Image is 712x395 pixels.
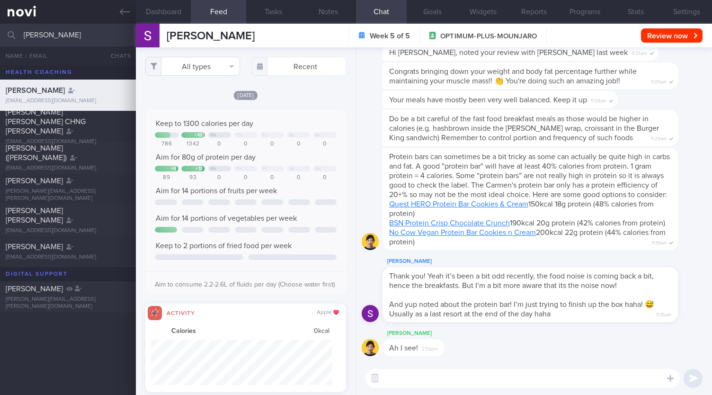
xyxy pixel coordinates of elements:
[6,144,67,162] span: [PERSON_NAME] ([PERSON_NAME])
[6,188,130,202] div: [PERSON_NAME][EMAIL_ADDRESS][PERSON_NAME][DOMAIN_NAME]
[389,49,628,56] span: Hi [PERSON_NAME], noted your review with [PERSON_NAME] last week
[234,141,258,148] div: 0
[6,87,65,94] span: [PERSON_NAME]
[6,108,86,135] span: [PERSON_NAME] [PERSON_NAME] CHNG [PERSON_NAME]
[313,141,337,148] div: 0
[156,187,277,195] span: Aim for 14 portions of fruits per week
[171,166,176,171] div: + 9
[651,76,667,85] span: 11:26am
[6,243,63,251] span: [PERSON_NAME]
[208,174,231,181] div: 0
[314,327,329,336] span: 0 kcal
[167,30,255,42] span: [PERSON_NAME]
[260,141,284,148] div: 0
[287,174,311,181] div: 0
[656,309,671,318] span: 11:35am
[389,68,637,85] span: Congrats bringing down your weight and body fat percentage further while maintaining your muscle ...
[236,133,241,138] div: Th
[315,166,320,171] div: Su
[263,166,267,171] div: Fr
[155,281,335,288] span: Aim to consume 2.2-2.6L of fluids per day (Choose water first)
[287,141,311,148] div: 0
[156,120,253,127] span: Keep to 1300 calories per day
[389,229,666,246] span: 200kcal 22g protein (44% calories from protein)
[6,165,130,172] div: [EMAIL_ADDRESS][DOMAIN_NAME]
[389,229,536,236] a: No Cow Vegan Protein Bar Cookies n Cream
[641,28,703,43] button: Review now
[155,174,178,181] div: 89
[171,327,196,336] strong: Calories
[313,174,337,181] div: 0
[383,256,706,267] div: [PERSON_NAME]
[156,215,297,222] span: Aim for 14 portions of vegetables per week
[389,96,587,104] span: Your meals have mostly been very well balanced. Keep it up
[195,133,203,138] div: + 42
[196,166,203,171] div: + 13
[6,285,63,293] span: [PERSON_NAME]
[6,296,130,310] div: [PERSON_NAME][EMAIL_ADDRESS][PERSON_NAME][DOMAIN_NAME]
[422,343,438,352] span: 2:55pm
[389,200,654,217] span: 150kcal 18g protein (48% calories from protein)
[208,141,231,148] div: 0
[6,177,63,185] span: [PERSON_NAME]
[383,328,473,339] div: [PERSON_NAME]
[289,166,294,171] div: Sa
[234,174,258,181] div: 0
[632,48,647,57] span: 11:25am
[389,153,670,198] span: Protein bars can sometimes be a bit tricky as some can actually be quite high in carbs and fat. A...
[591,95,606,104] span: 11:28am
[370,31,410,41] strong: Week 5 of 5
[155,141,178,148] div: 786
[389,115,659,142] span: Do be a bit careful of the fast food breakfast meals as those would be higher in calories (e.g. h...
[651,237,667,246] span: 11:30am
[389,301,654,318] span: And yup noted about the protein bar! I’m just trying to finish up the box haha! 😅 Usually as a la...
[440,32,537,41] span: OPTIMUM-PLUS-MOUNJARO
[263,133,267,138] div: Fr
[315,133,320,138] div: Su
[145,57,240,76] button: All types
[234,91,258,100] span: [DATE]
[156,242,292,250] span: Keep to 2 portions of fried food per week
[389,219,665,227] span: 190kcal 20g protein (42% calories from protein)
[181,141,205,148] div: 1342
[389,219,510,227] a: BSN Protein Crisp Chocolate Crunch
[6,227,130,234] div: [EMAIL_ADDRESS][DOMAIN_NAME]
[156,153,256,161] span: Aim for 80g of protein per day
[317,309,339,316] div: Apple
[98,46,136,65] button: Chats
[6,207,63,224] span: [PERSON_NAME] [PERSON_NAME]
[6,98,130,105] div: [EMAIL_ADDRESS][DOMAIN_NAME]
[389,272,654,289] span: Thank you! Yeah it’s been a bit odd recently, the food noise is coming back a bit, hence the brea...
[6,138,130,145] div: [EMAIL_ADDRESS][DOMAIN_NAME]
[236,166,241,171] div: Th
[389,344,418,352] span: Ah I see!
[389,200,528,208] a: Quest HERO Protein Bar Cookies & Cream
[6,254,130,261] div: [EMAIL_ADDRESS][DOMAIN_NAME]
[162,308,200,316] div: Activity
[289,133,294,138] div: Sa
[260,174,284,181] div: 0
[210,166,217,171] div: We
[181,174,205,181] div: 93
[651,133,667,142] span: 11:29am
[210,133,217,138] div: We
